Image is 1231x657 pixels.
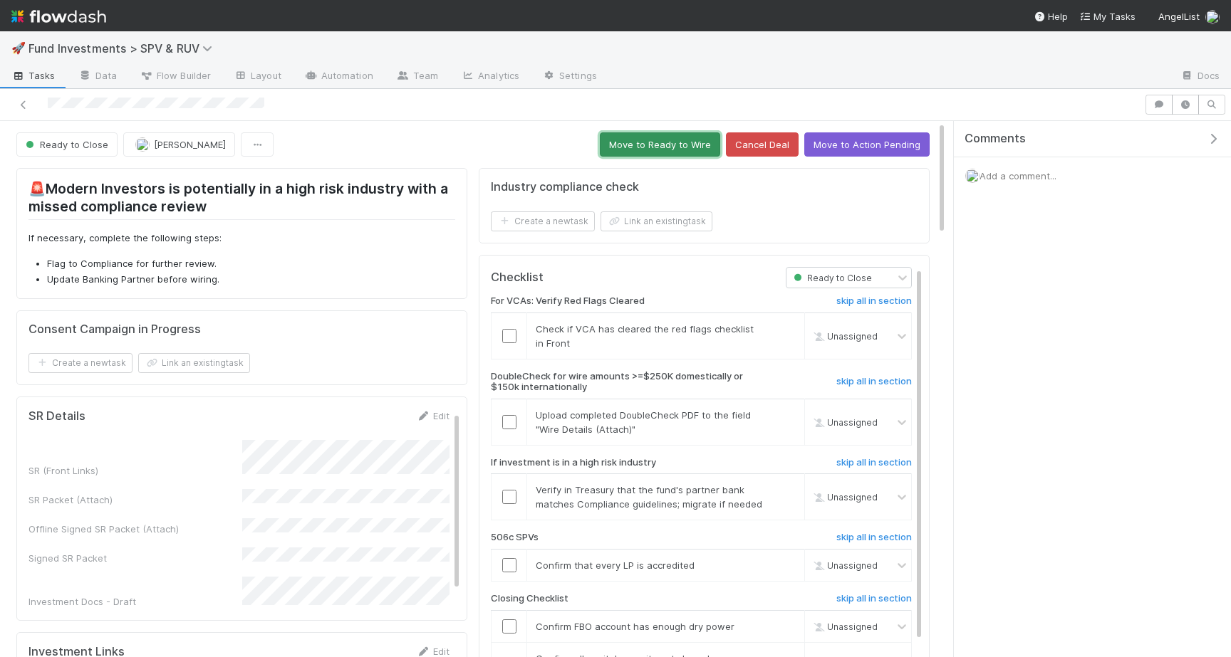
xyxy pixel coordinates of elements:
img: avatar_15e6a745-65a2-4f19-9667-febcb12e2fc8.png [1205,10,1220,24]
h6: skip all in section [836,376,912,387]
button: Move to Action Pending [804,132,930,157]
a: Docs [1169,65,1231,88]
a: Edit [416,410,450,421]
a: Flow Builder [128,65,222,88]
h5: Checklist [491,270,544,285]
a: skip all in section [836,532,912,549]
h5: Consent Campaign in Progress [28,322,201,337]
span: Flow Builder [140,68,211,83]
h6: skip all in section [836,457,912,468]
span: Unassigned [810,560,878,571]
span: Confirm that every LP is accredited [536,559,695,571]
button: Create a newtask [28,353,133,373]
span: Check if VCA has cleared the red flags checklist in Front [536,323,754,349]
span: Tasks [11,68,56,83]
a: Analytics [450,65,531,88]
h5: Industry compliance check [491,180,639,194]
a: skip all in section [836,295,912,312]
span: Ready to Close [23,139,108,150]
div: Investment Docs - Draft [28,594,242,609]
span: Unassigned [810,492,878,503]
button: Ready to Close [16,132,118,157]
h6: Closing Checklist [491,593,568,604]
img: avatar_15e6a745-65a2-4f19-9667-febcb12e2fc8.png [135,137,150,152]
h6: If investment is in a high risk industry [491,457,656,468]
div: SR (Front Links) [28,463,242,478]
div: Help [1034,9,1068,23]
div: Signed SR Packet [28,551,242,565]
span: Add a comment... [980,170,1056,182]
img: logo-inverted-e16ddd16eac7371096b0.svg [11,4,106,28]
span: Unassigned [810,330,878,341]
button: Link an existingtask [138,353,250,373]
div: SR Packet (Attach) [28,493,242,507]
h6: 506c SPVs [491,532,539,543]
a: skip all in section [836,593,912,610]
span: My Tasks [1079,11,1136,22]
img: avatar_15e6a745-65a2-4f19-9667-febcb12e2fc8.png [965,169,980,183]
span: Unassigned [810,417,878,428]
span: 🚀 [11,42,26,54]
a: Data [67,65,128,88]
li: Update Banking Partner before wiring. [47,273,455,287]
span: Comments [965,132,1026,146]
span: Verify in Treasury that the fund's partner bank matches Compliance guidelines; migrate if needed [536,484,762,510]
button: Move to Ready to Wire [600,132,720,157]
span: Unassigned [810,621,878,631]
h6: skip all in section [836,593,912,604]
h6: DoubleCheck for wire amounts >=$250K domestically or $150k internationally [491,371,764,393]
span: Confirm FBO account has enough dry power [536,621,734,632]
a: Settings [531,65,608,88]
h2: 🚨Modern Investors is potentially in a high risk industry with a missed compliance review [28,180,455,220]
h6: For VCAs: Verify Red Flags Cleared [491,295,645,307]
a: Automation [293,65,385,88]
a: Edit [416,646,450,657]
li: Flag to Compliance for further review. [47,257,455,271]
span: AngelList [1158,11,1200,22]
button: Create a newtask [491,211,595,231]
h6: skip all in section [836,532,912,543]
a: Team [385,65,450,88]
p: If necessary, complete the following steps: [28,231,455,246]
div: Offline Signed SR Packet (Attach) [28,522,242,536]
a: Layout [222,65,293,88]
button: [PERSON_NAME] [123,132,235,157]
span: [PERSON_NAME] [154,139,226,150]
a: skip all in section [836,376,912,393]
span: Fund Investments > SPV & RUV [28,41,219,56]
h6: skip all in section [836,295,912,307]
button: Cancel Deal [726,132,799,157]
span: Ready to Close [791,273,872,283]
h5: SR Details [28,409,85,424]
a: My Tasks [1079,9,1136,23]
button: Link an existingtask [601,211,712,231]
a: skip all in section [836,457,912,474]
span: Upload completed DoubleCheck PDF to the field "Wire Details (Attach)" [536,409,751,435]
